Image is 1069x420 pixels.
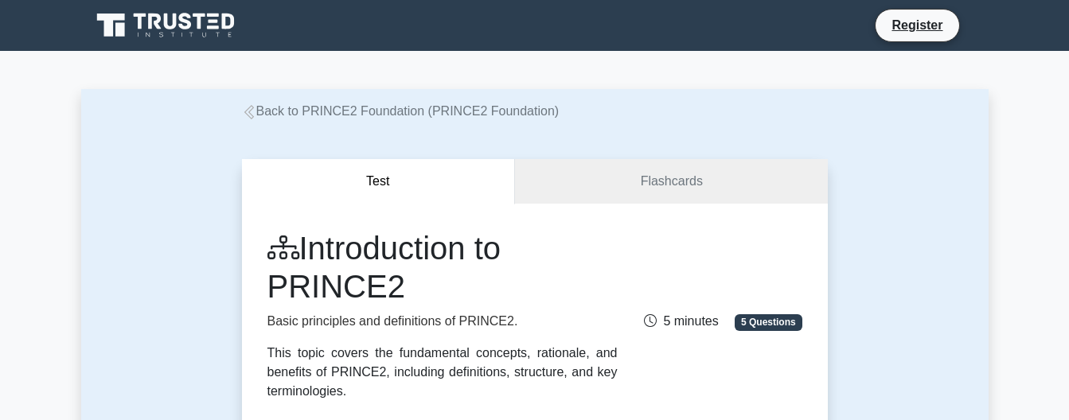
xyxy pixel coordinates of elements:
p: Basic principles and definitions of PRINCE2. [267,312,618,331]
span: 5 Questions [735,314,802,330]
div: This topic covers the fundamental concepts, rationale, and benefits of PRINCE2, including definit... [267,344,618,401]
button: Test [242,159,516,204]
h1: Introduction to PRINCE2 [267,229,618,305]
span: 5 minutes [644,314,718,328]
a: Back to PRINCE2 Foundation (PRINCE2 Foundation) [242,104,560,118]
a: Flashcards [515,159,827,204]
a: Register [882,15,952,35]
